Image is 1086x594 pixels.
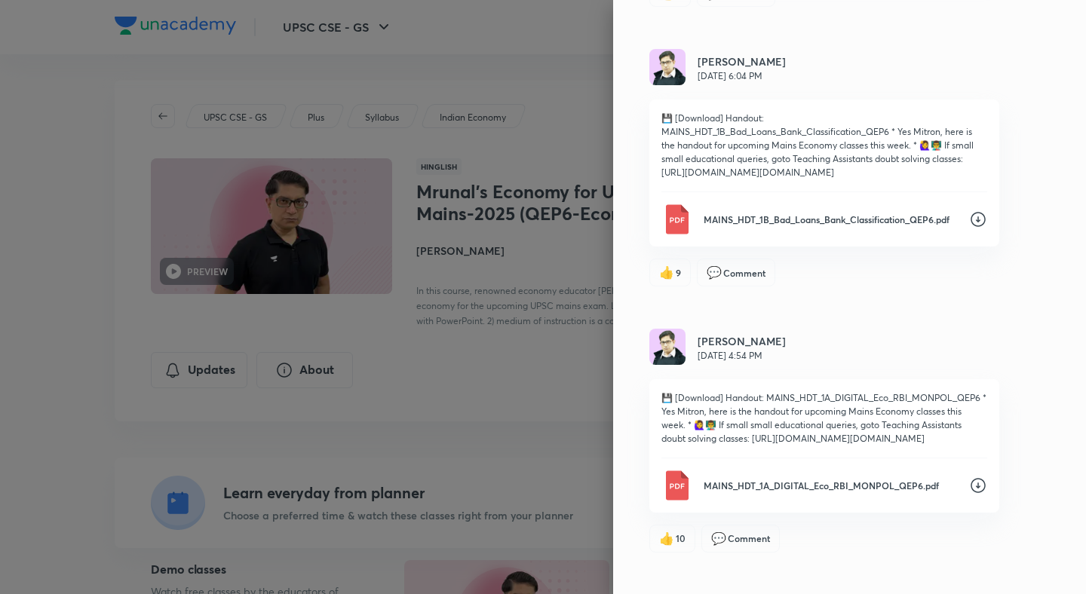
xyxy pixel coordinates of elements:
[676,531,686,545] span: 10
[698,69,786,83] p: [DATE] 6:04 PM
[698,333,786,349] h6: [PERSON_NAME]
[728,531,770,545] span: Comment
[704,479,957,492] p: MAINS_HDT_1A_DIGITAL_Eco_RBI_MONPOL_QEP6.pdf
[649,329,686,365] img: Avatar
[704,213,957,226] p: MAINS_HDT_1B_Bad_Loans_Bank_Classification_QEP6.pdf
[707,265,722,279] span: comment
[661,112,987,179] p: 💾 [Download] Handout: MAINS_HDT_1B_Bad_Loans_Bank_Classification_QEP6 * Yes Mitron, here is the h...
[723,266,765,280] span: Comment
[698,349,786,363] p: [DATE] 4:54 PM
[661,204,692,234] img: Pdf
[661,470,692,501] img: Pdf
[676,266,681,280] span: 9
[698,54,786,69] h6: [PERSON_NAME]
[661,391,987,445] p: 💾 [Download] Handout: MAINS_HDT_1A_DIGITAL_Eco_RBI_MONPOL_QEP6 * Yes Mitron, here is the handout ...
[711,531,726,545] span: comment
[649,49,686,85] img: Avatar
[659,265,674,279] span: like
[659,531,674,545] span: like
